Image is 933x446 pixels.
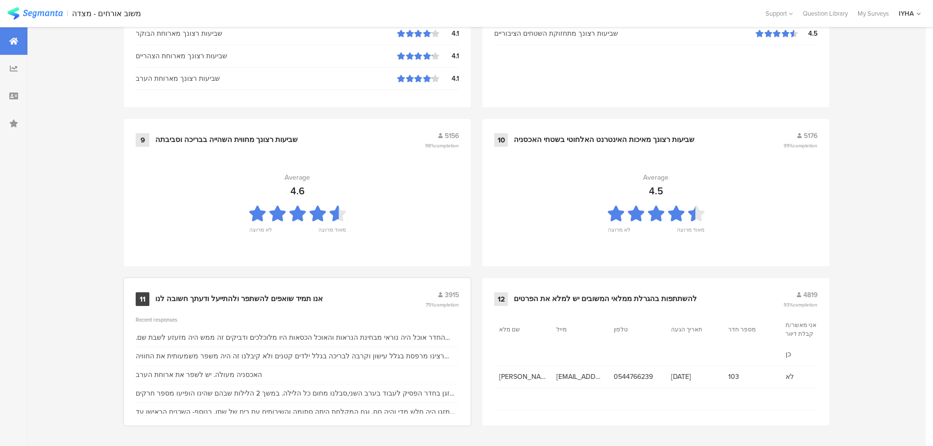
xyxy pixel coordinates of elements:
div: האכסניה מעולה. יש לשפר את ארוחת הערב [136,370,262,380]
div: Average [285,172,310,183]
div: לא מרוצה [608,226,630,239]
section: טלפון [614,325,658,334]
div: לא מרוצה [249,226,272,239]
div: משוב אורחים - מצדה [72,9,141,18]
div: המזגן היה חלש מדי והיה חם, וגם המקלחת היתה סתומה והשירותים עם ריח של שתן. בנוסף- השכנים הראישו עד... [136,407,459,417]
div: | [67,8,68,19]
span: 0544766239 [614,372,661,382]
a: Question Library [798,9,853,18]
div: אנו תמיד שואפים להשתפר ולהתייעל ודעתך חשובה לנו [155,294,323,304]
div: Support [766,6,793,21]
div: 4.1 [439,51,459,61]
span: [PERSON_NAME] [499,372,547,382]
span: completion [434,301,459,308]
div: 10 [494,133,508,147]
div: מאוד מרוצה [318,226,346,239]
div: 4.5 [798,28,817,39]
section: אני מאשר/ת קבלת דיוור [786,321,830,338]
div: שביעות רצונך מחווית השהייה בבריכה וסביבתה [155,135,298,145]
span: completion [434,142,459,149]
div: שביעות רצונך מארוחת הצהריים [136,51,397,61]
div: 4.1 [439,28,459,39]
span: 4819 [803,290,817,300]
div: 4.1 [439,73,459,84]
span: [DATE] [671,372,718,382]
span: כן [786,349,833,359]
div: שביעות רצונך מארוחת הבוקר [136,28,397,39]
span: [EMAIL_ADDRESS][DOMAIN_NAME] [556,372,604,382]
div: שביעות רצונך מארוחת הערב [136,73,397,84]
section: מייל [556,325,600,334]
div: שביעות רצונך מתחזוקת השטחים הציבוריים [494,28,756,39]
div: 11 [136,292,149,306]
a: My Surveys [853,9,894,18]
div: 12 [494,292,508,306]
span: לא [786,372,833,382]
span: 93% [784,301,817,308]
section: תאריך הגעה [671,325,715,334]
span: 5156 [445,131,459,141]
div: Average [643,172,669,183]
span: 5176 [804,131,817,141]
span: 99% [784,142,817,149]
div: רצינו מרפסת בגלל עישון וקרבה לבריכה בגלל ילדים קטנים ולא קיבלנו זה היה משפר משמעותית את החוויה שלנו [136,351,459,361]
div: שביעות רצונך מאיכות האינטרנט האלחוטי בשטחי האכסניה [514,135,694,145]
span: 75% [426,301,459,308]
span: completion [793,301,817,308]
div: 4.6 [290,184,305,198]
div: 4.5 [649,184,663,198]
div: IYHA [899,9,914,18]
span: 103 [728,372,776,382]
div: המזגן בחדר הפסיק לעבוד בערב השני,סבלנו מחום כל הלילה. במשך 2 הלילות שבהם שהינו הופיעו מספר חרקים ... [136,388,459,399]
img: segmanta logo [7,7,63,20]
span: completion [793,142,817,149]
section: שם מלא [499,325,543,334]
div: 9 [136,133,149,147]
div: מאוד מרוצה [677,226,704,239]
div: Recent responses [136,316,459,324]
section: מספר חדר [728,325,772,334]
span: 98% [425,142,459,149]
span: 3915 [445,290,459,300]
div: להשתתפות בהגרלת ממלאי המשובים יש למלא את הפרטים [514,294,697,304]
div: החדר אוכל היה נוראי מבחינת הנראות והאוכל הכסאות היו מלוכלכים ודביקים זה ממש היה מזעזע לשבת שם. המ... [136,332,459,343]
